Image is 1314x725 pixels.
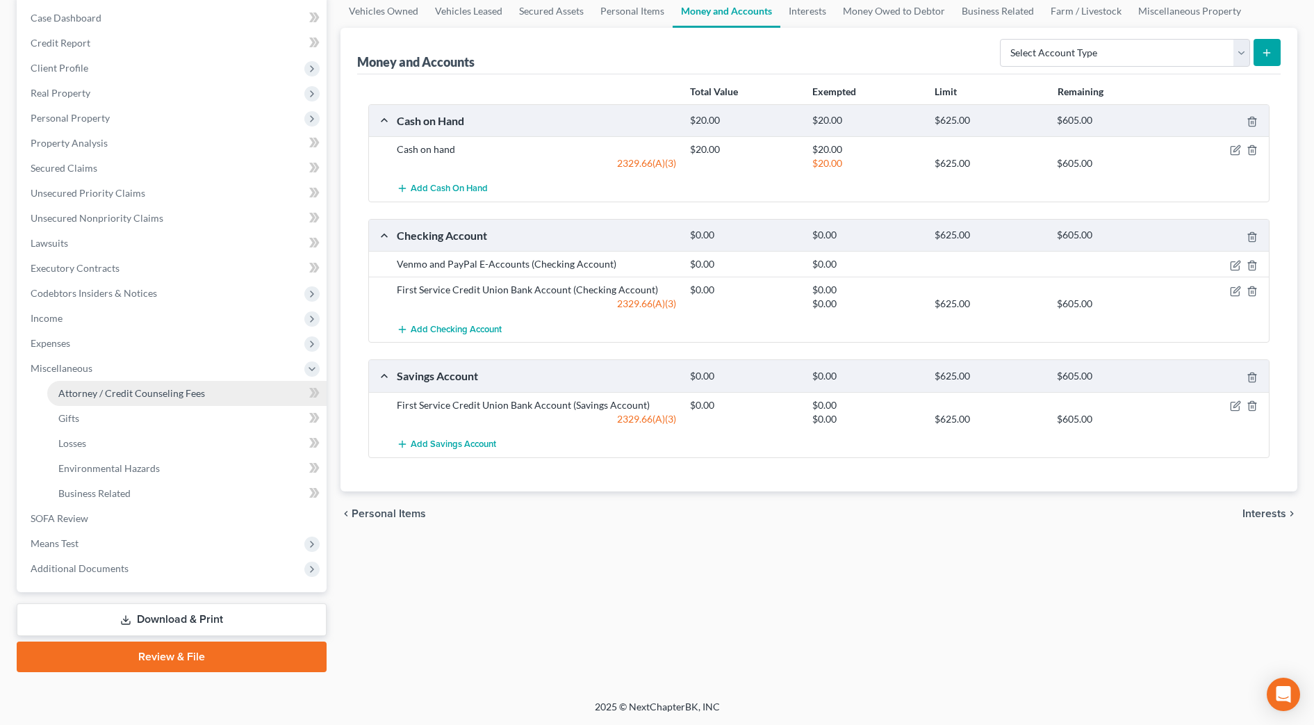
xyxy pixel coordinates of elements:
[683,370,805,383] div: $0.00
[805,283,928,297] div: $0.00
[31,87,90,99] span: Real Property
[805,114,928,127] div: $20.00
[58,487,131,499] span: Business Related
[19,31,327,56] a: Credit Report
[690,85,738,97] strong: Total Value
[47,431,327,456] a: Losses
[397,432,496,457] button: Add Savings Account
[812,85,856,97] strong: Exempted
[47,456,327,481] a: Environmental Hazards
[805,229,928,242] div: $0.00
[683,398,805,412] div: $0.00
[31,112,110,124] span: Personal Property
[390,113,683,128] div: Cash on Hand
[58,462,160,474] span: Environmental Hazards
[411,439,496,450] span: Add Savings Account
[19,231,327,256] a: Lawsuits
[340,508,426,519] button: chevron_left Personal Items
[805,142,928,156] div: $20.00
[397,316,502,342] button: Add Checking Account
[17,603,327,636] a: Download & Print
[1058,85,1103,97] strong: Remaining
[390,156,683,170] div: 2329.66(A)(3)
[683,142,805,156] div: $20.00
[1050,370,1172,383] div: $605.00
[31,187,145,199] span: Unsecured Priority Claims
[19,506,327,531] a: SOFA Review
[47,481,327,506] a: Business Related
[928,370,1050,383] div: $625.00
[31,137,108,149] span: Property Analysis
[390,283,683,297] div: First Service Credit Union Bank Account (Checking Account)
[805,297,928,311] div: $0.00
[19,6,327,31] a: Case Dashboard
[352,508,426,519] span: Personal Items
[928,114,1050,127] div: $625.00
[31,37,90,49] span: Credit Report
[47,381,327,406] a: Attorney / Credit Counseling Fees
[683,229,805,242] div: $0.00
[340,508,352,519] i: chevron_left
[31,12,101,24] span: Case Dashboard
[390,368,683,383] div: Savings Account
[19,256,327,281] a: Executory Contracts
[928,297,1050,311] div: $625.00
[411,184,488,195] span: Add Cash on Hand
[411,324,502,335] span: Add Checking Account
[31,337,70,349] span: Expenses
[390,297,683,311] div: 2329.66(A)(3)
[31,212,163,224] span: Unsecured Nonpriority Claims
[19,206,327,231] a: Unsecured Nonpriority Claims
[1242,508,1297,519] button: Interests chevron_right
[19,181,327,206] a: Unsecured Priority Claims
[261,700,1053,725] div: 2025 © NextChapterBK, INC
[805,156,928,170] div: $20.00
[31,537,79,549] span: Means Test
[47,406,327,431] a: Gifts
[928,156,1050,170] div: $625.00
[683,283,805,297] div: $0.00
[31,362,92,374] span: Miscellaneous
[390,142,683,156] div: Cash on hand
[390,228,683,243] div: Checking Account
[683,114,805,127] div: $20.00
[31,237,68,249] span: Lawsuits
[805,257,928,271] div: $0.00
[1267,678,1300,711] div: Open Intercom Messenger
[1286,508,1297,519] i: chevron_right
[31,562,129,574] span: Additional Documents
[58,412,79,424] span: Gifts
[390,412,683,426] div: 2329.66(A)(3)
[805,370,928,383] div: $0.00
[805,412,928,426] div: $0.00
[928,229,1050,242] div: $625.00
[1050,412,1172,426] div: $605.00
[1050,156,1172,170] div: $605.00
[31,262,120,274] span: Executory Contracts
[683,257,805,271] div: $0.00
[31,62,88,74] span: Client Profile
[19,131,327,156] a: Property Analysis
[31,312,63,324] span: Income
[390,398,683,412] div: First Service Credit Union Bank Account (Savings Account)
[1242,508,1286,519] span: Interests
[58,437,86,449] span: Losses
[1050,114,1172,127] div: $605.00
[1050,229,1172,242] div: $605.00
[935,85,957,97] strong: Limit
[928,412,1050,426] div: $625.00
[357,54,475,70] div: Money and Accounts
[19,156,327,181] a: Secured Claims
[58,387,205,399] span: Attorney / Credit Counseling Fees
[805,398,928,412] div: $0.00
[17,642,327,672] a: Review & File
[1050,297,1172,311] div: $605.00
[31,512,88,524] span: SOFA Review
[31,162,97,174] span: Secured Claims
[390,257,683,271] div: Venmo and PayPal E-Accounts (Checking Account)
[397,176,488,202] button: Add Cash on Hand
[31,287,157,299] span: Codebtors Insiders & Notices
